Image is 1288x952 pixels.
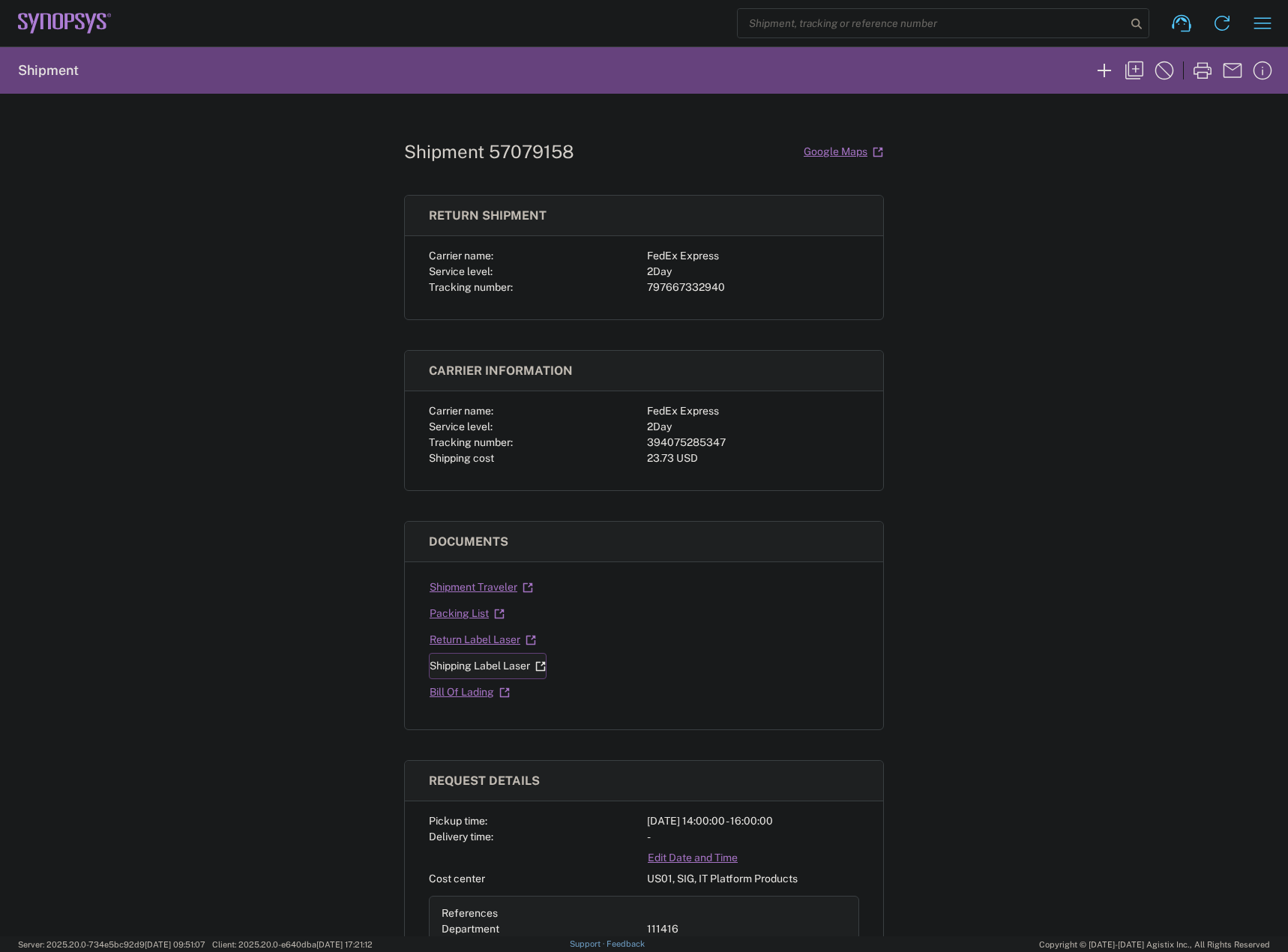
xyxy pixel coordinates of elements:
[429,600,505,627] a: Packing List
[18,61,79,79] h2: Shipment
[212,940,373,949] span: Client: 2025.20.0-e640dba
[145,940,205,949] span: [DATE] 09:51:07
[429,265,493,277] span: Service level:
[442,921,641,937] div: Department
[1039,938,1270,951] span: Copyright © [DATE]-[DATE] Agistix Inc., All Rights Reserved
[429,452,494,464] span: Shipping cost
[429,534,508,549] span: Documents
[429,421,493,433] span: Service level:
[429,653,547,679] a: Shipping Label Laser
[429,281,513,293] span: Tracking number:
[429,627,537,653] a: Return Label Laser
[18,940,205,949] span: Server: 2025.20.0-734e5bc92d9
[647,813,859,829] div: [DATE] 14:00:00 - 16:00:00
[429,208,547,223] span: Return shipment
[647,280,859,295] div: 797667332940
[570,939,607,948] a: Support
[647,419,859,435] div: 2Day
[738,9,1126,37] input: Shipment, tracking or reference number
[429,873,485,885] span: Cost center
[429,679,511,705] a: Bill Of Lading
[647,871,859,887] div: US01, SIG, IT Platform Products
[429,815,487,827] span: Pickup time:
[647,248,859,264] div: FedEx Express
[647,435,859,451] div: 394075285347
[607,939,645,948] a: Feedback
[647,403,859,419] div: FedEx Express
[429,774,540,788] span: Request details
[647,845,738,871] a: Edit Date and Time
[316,940,373,949] span: [DATE] 17:21:12
[429,831,493,843] span: Delivery time:
[429,364,573,378] span: Carrier information
[647,921,846,937] div: 111416
[647,451,859,466] div: 23.73 USD
[429,436,513,448] span: Tracking number:
[803,139,884,165] a: Google Maps
[647,264,859,280] div: 2Day
[647,829,859,845] div: -
[429,250,493,262] span: Carrier name:
[429,405,493,417] span: Carrier name:
[442,907,498,919] span: References
[404,141,574,163] h1: Shipment 57079158
[429,574,534,600] a: Shipment Traveler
